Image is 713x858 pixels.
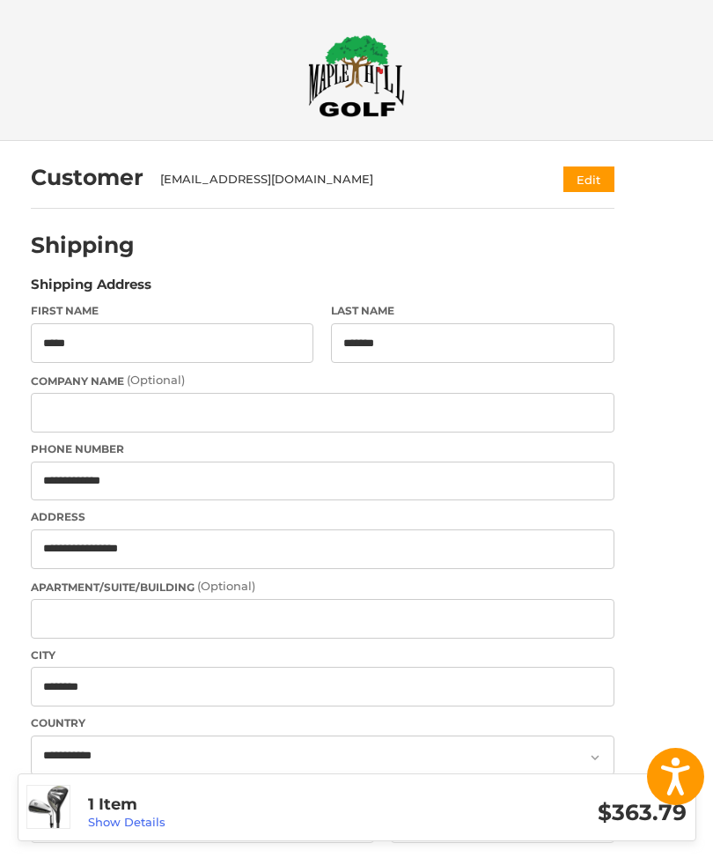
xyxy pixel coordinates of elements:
label: Country [31,715,614,731]
img: Maple Hill Golf [308,34,405,117]
small: (Optional) [197,579,255,593]
label: Last Name [331,303,614,319]
h3: $363.79 [387,799,687,826]
label: City [31,647,614,663]
label: Apartment/Suite/Building [31,578,614,595]
img: Wilson Staff Launch Pad 2 Combo Irons [27,786,70,828]
div: [EMAIL_ADDRESS][DOMAIN_NAME] [160,171,529,189]
label: Phone Number [31,441,614,457]
button: Edit [563,166,614,192]
label: Address [31,509,614,525]
h3: 1 Item [88,795,387,815]
small: (Optional) [127,373,185,387]
label: Company Name [31,372,614,389]
h2: Customer [31,164,143,191]
legend: Shipping Address [31,275,151,303]
a: Show Details [88,815,165,829]
label: First Name [31,303,314,319]
h2: Shipping [31,232,135,259]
